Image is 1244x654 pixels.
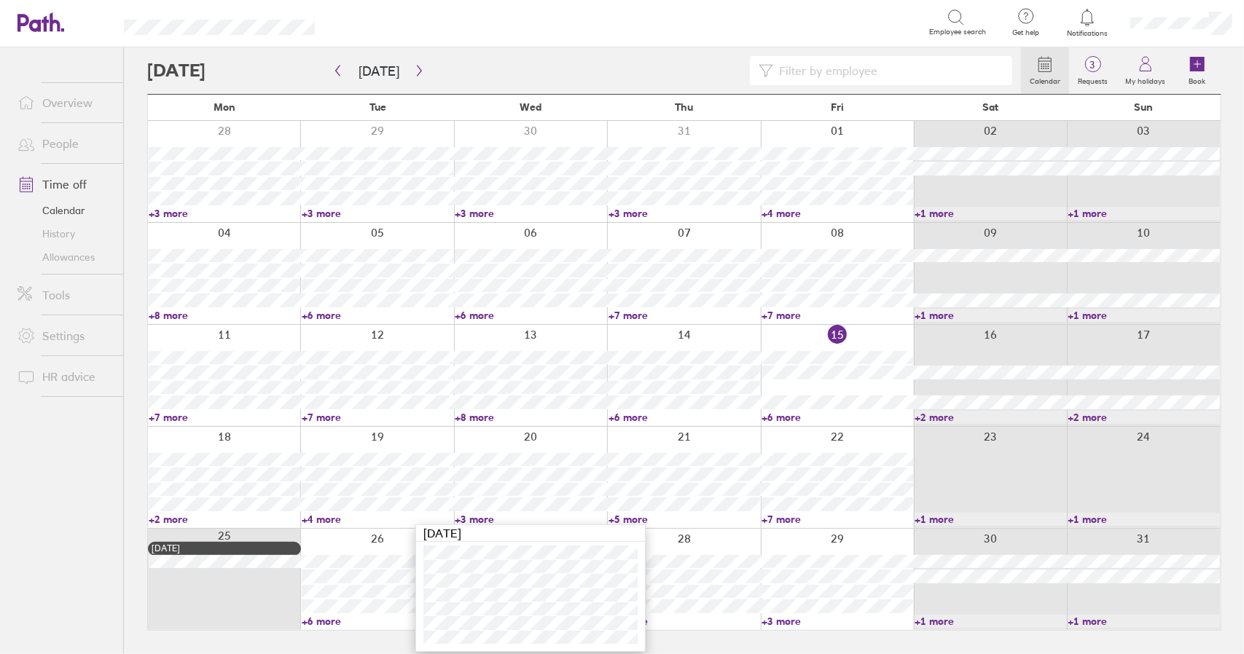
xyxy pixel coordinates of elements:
[520,101,542,113] span: Wed
[915,207,1066,220] a: +1 more
[609,207,760,220] a: +3 more
[149,207,300,220] a: +3 more
[1116,47,1174,94] a: My holidays
[1068,309,1220,322] a: +1 more
[1069,59,1116,71] span: 3
[354,15,391,28] div: Search
[1181,73,1215,86] label: Book
[302,309,453,322] a: +6 more
[302,411,453,424] a: +7 more
[6,170,123,199] a: Time off
[915,615,1066,628] a: +1 more
[1068,615,1220,628] a: +1 more
[149,411,300,424] a: +7 more
[6,88,123,117] a: Overview
[1116,73,1174,86] label: My holidays
[302,207,453,220] a: +3 more
[302,513,453,526] a: +4 more
[762,513,913,526] a: +7 more
[347,59,411,83] button: [DATE]
[609,513,760,526] a: +5 more
[369,101,386,113] span: Tue
[1069,47,1116,94] a: 3Requests
[609,615,760,628] a: +2 more
[1002,28,1049,37] span: Get help
[6,362,123,391] a: HR advice
[609,309,760,322] a: +7 more
[915,309,1066,322] a: +1 more
[1174,47,1221,94] a: Book
[455,513,606,526] a: +3 more
[915,411,1066,424] a: +2 more
[149,513,300,526] a: +2 more
[1068,207,1220,220] a: +1 more
[982,101,998,113] span: Sat
[6,222,123,245] a: History
[675,101,693,113] span: Thu
[1068,411,1220,424] a: +2 more
[929,28,986,36] span: Employee search
[1135,101,1154,113] span: Sun
[1064,29,1111,38] span: Notifications
[416,525,645,542] div: [DATE]
[609,411,760,424] a: +6 more
[302,615,453,628] a: +6 more
[6,321,123,350] a: Settings
[762,615,913,628] a: +3 more
[152,543,297,553] div: [DATE]
[762,207,913,220] a: +4 more
[1021,47,1069,94] a: Calendar
[455,411,606,424] a: +8 more
[1021,73,1069,86] label: Calendar
[915,513,1066,526] a: +1 more
[762,309,913,322] a: +7 more
[762,411,913,424] a: +6 more
[1068,513,1220,526] a: +1 more
[1064,7,1111,38] a: Notifications
[831,101,844,113] span: Fri
[149,309,300,322] a: +8 more
[6,245,123,269] a: Allowances
[1069,73,1116,86] label: Requests
[6,199,123,222] a: Calendar
[773,57,1004,84] input: Filter by employee
[6,280,123,310] a: Tools
[455,309,606,322] a: +6 more
[214,101,235,113] span: Mon
[455,207,606,220] a: +3 more
[6,129,123,158] a: People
